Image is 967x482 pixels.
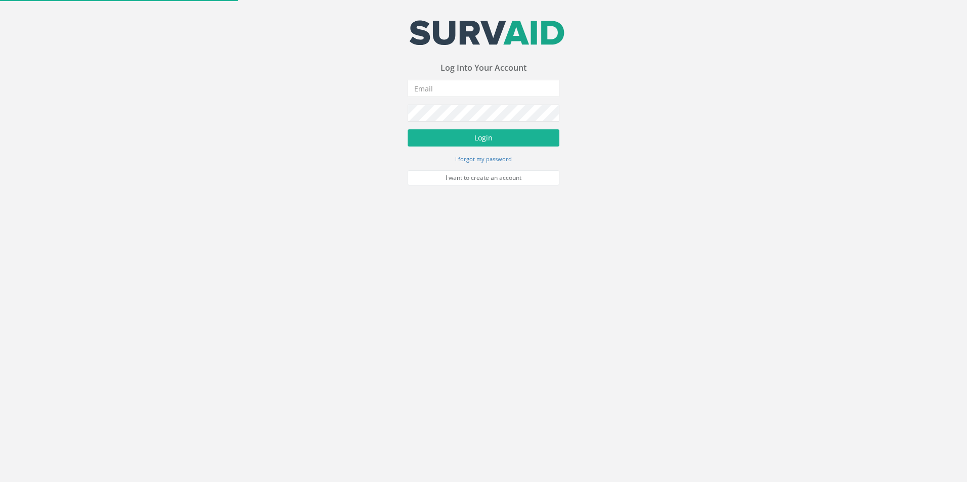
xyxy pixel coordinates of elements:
[455,155,512,163] small: I forgot my password
[408,80,559,97] input: Email
[408,64,559,73] h3: Log Into Your Account
[408,170,559,185] a: I want to create an account
[455,154,512,163] a: I forgot my password
[408,129,559,147] button: Login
